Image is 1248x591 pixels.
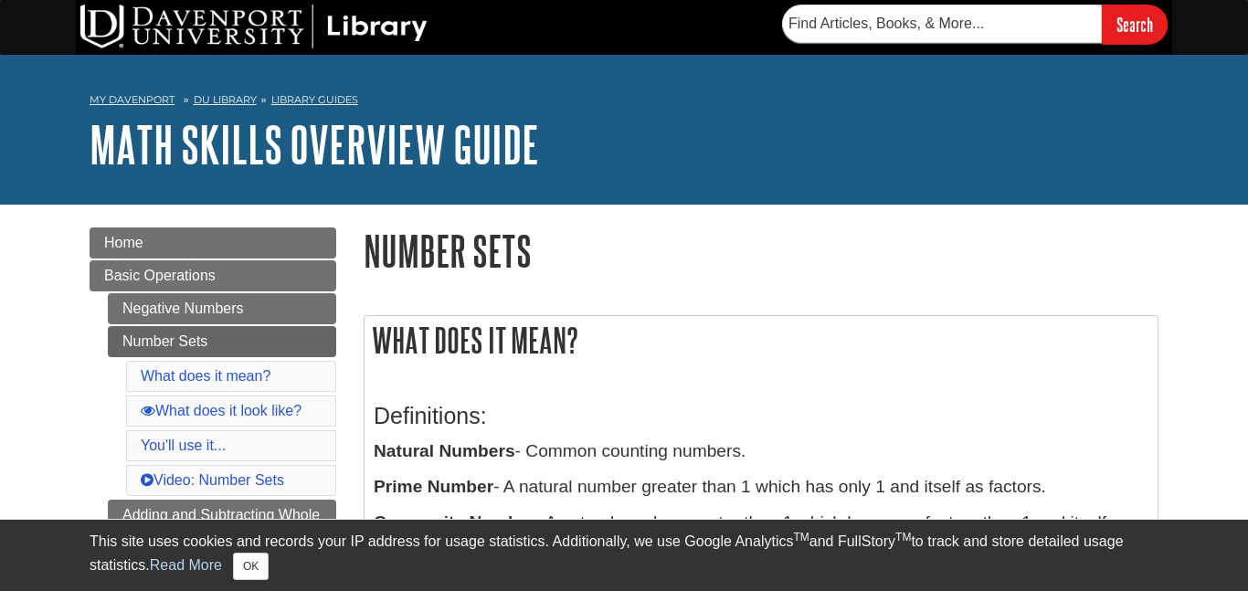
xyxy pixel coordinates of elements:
span: Basic Operations [104,268,216,283]
b: Prime Number [374,477,493,496]
a: Library Guides [271,93,358,106]
button: Close [233,553,269,580]
a: My Davenport [90,92,175,108]
span: Home [104,235,143,250]
sup: TM [793,531,809,544]
div: This site uses cookies and records your IP address for usage statistics. Additionally, we use Goo... [90,531,1158,580]
input: Search [1102,5,1168,44]
a: DU Library [194,93,257,106]
b: Natural Numbers [374,441,515,460]
a: Negative Numbers [108,293,336,324]
a: Adding and Subtracting Whole Numbers [108,500,336,553]
form: Searches DU Library's articles, books, and more [782,5,1168,44]
a: Home [90,227,336,259]
h1: Number Sets [364,227,1158,274]
p: - A natural number greater than 1 which has more factors than 1 and itself. [374,510,1148,536]
p: - A natural number greater than 1 which has only 1 and itself as factors. [374,474,1148,501]
a: Read More [150,557,222,573]
a: What does it mean? [141,368,270,384]
p: - Common counting numbers. [374,438,1148,465]
a: Video: Number Sets [141,472,284,488]
input: Find Articles, Books, & More... [782,5,1102,43]
sup: TM [895,531,911,544]
h3: Definitions: [374,403,1148,429]
nav: breadcrumb [90,88,1158,117]
a: Number Sets [108,326,336,357]
b: Composite Number [374,512,535,532]
a: What does it look like? [141,403,301,418]
a: You'll use it... [141,438,226,453]
a: Basic Operations [90,260,336,291]
h2: What does it mean? [365,316,1158,364]
img: DU Library [80,5,428,48]
a: Math Skills Overview Guide [90,116,539,173]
